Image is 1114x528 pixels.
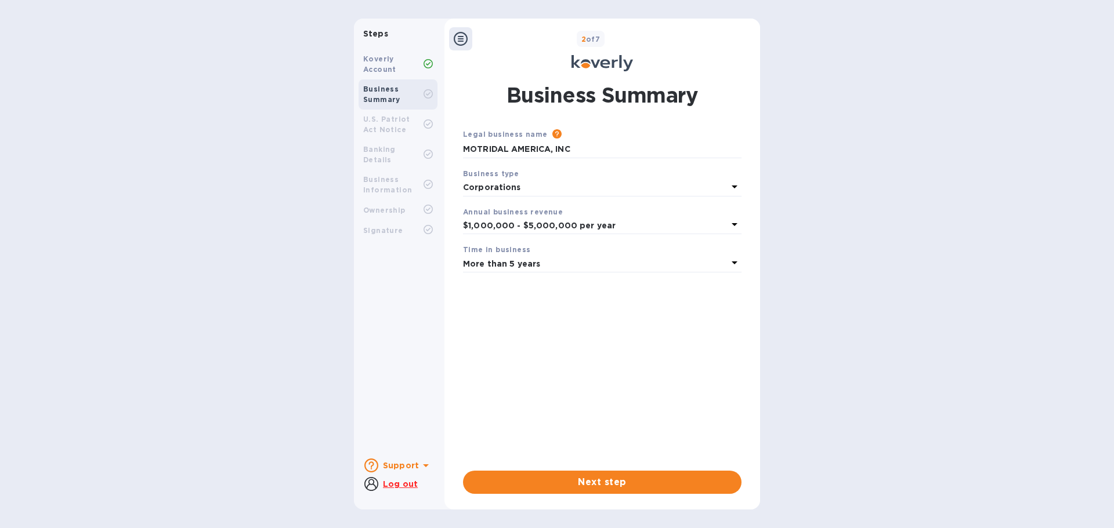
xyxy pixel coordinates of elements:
[363,175,412,194] b: Business Information
[363,54,396,74] b: Koverly Account
[463,259,540,268] b: More than 5 years
[463,221,616,230] b: $1,000,000 - $5,000,000 per year
[383,461,419,470] b: Support
[463,130,548,139] b: Legal business name
[363,226,403,235] b: Signature
[472,475,732,489] span: Next step
[463,141,742,158] input: Enter legal business name
[463,245,530,254] b: Time in business
[463,207,563,216] b: Annual business revenue
[363,85,400,104] b: Business Summary
[507,81,698,110] h1: Business Summary
[463,471,742,494] button: Next step
[363,206,406,214] b: Ownership
[463,169,519,178] b: Business type
[363,115,410,134] b: U.S. Patriot Act Notice
[363,29,388,38] b: Steps
[463,183,521,192] b: Corporations
[581,35,601,43] b: of 7
[581,35,586,43] span: 2
[363,145,396,164] b: Banking Details
[383,479,418,489] u: Log out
